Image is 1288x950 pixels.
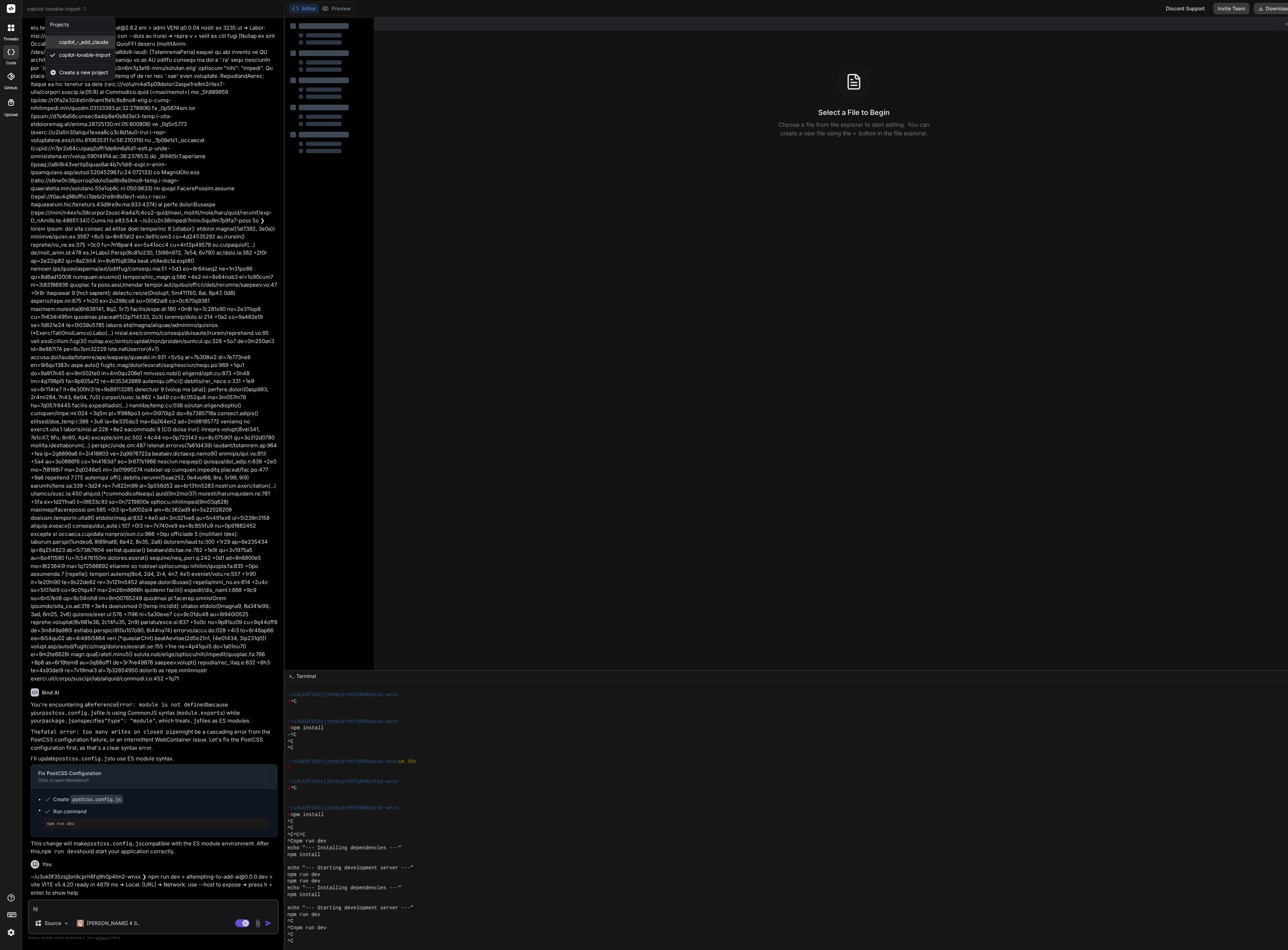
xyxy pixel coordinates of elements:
[6,60,16,66] label: code
[59,51,111,59] span: copilot-lovable-import
[59,69,108,76] span: Create a new project
[3,36,19,42] label: threads
[59,39,108,46] span: copilot_-_add_claude
[5,926,17,939] img: settings
[50,21,69,28] div: Projects
[4,112,18,118] label: Upload
[4,85,17,91] label: GitHub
